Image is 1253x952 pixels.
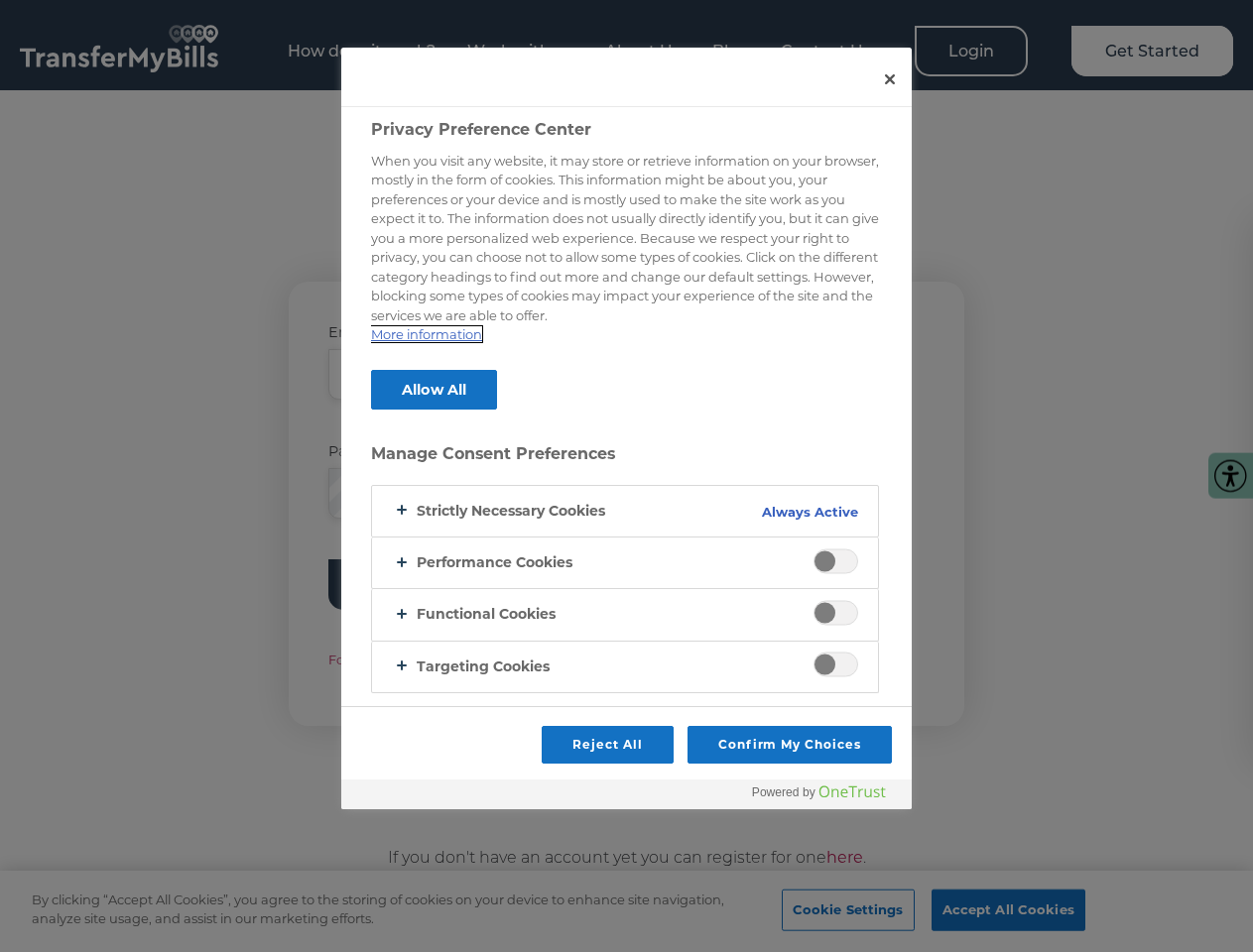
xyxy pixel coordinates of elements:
[751,784,886,800] img: Powered by OneTrust Opens in a new Tab
[371,326,482,342] a: More information about your privacy, opens in a new tab
[751,784,902,809] a: Powered by OneTrust Opens in a new Tab
[371,118,879,142] h2: Privacy Preference Center
[688,726,892,764] button: Confirm My Choices
[341,48,912,809] div: Privacy Preference Center
[371,152,879,345] div: When you visit any website, it may store or retrieve information on your browser, mostly in the f...
[868,58,912,101] button: Close
[371,444,879,475] h3: Manage Consent Preferences
[542,726,674,764] button: Reject All
[371,370,497,410] button: Allow All
[371,58,490,97] div: Company Logo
